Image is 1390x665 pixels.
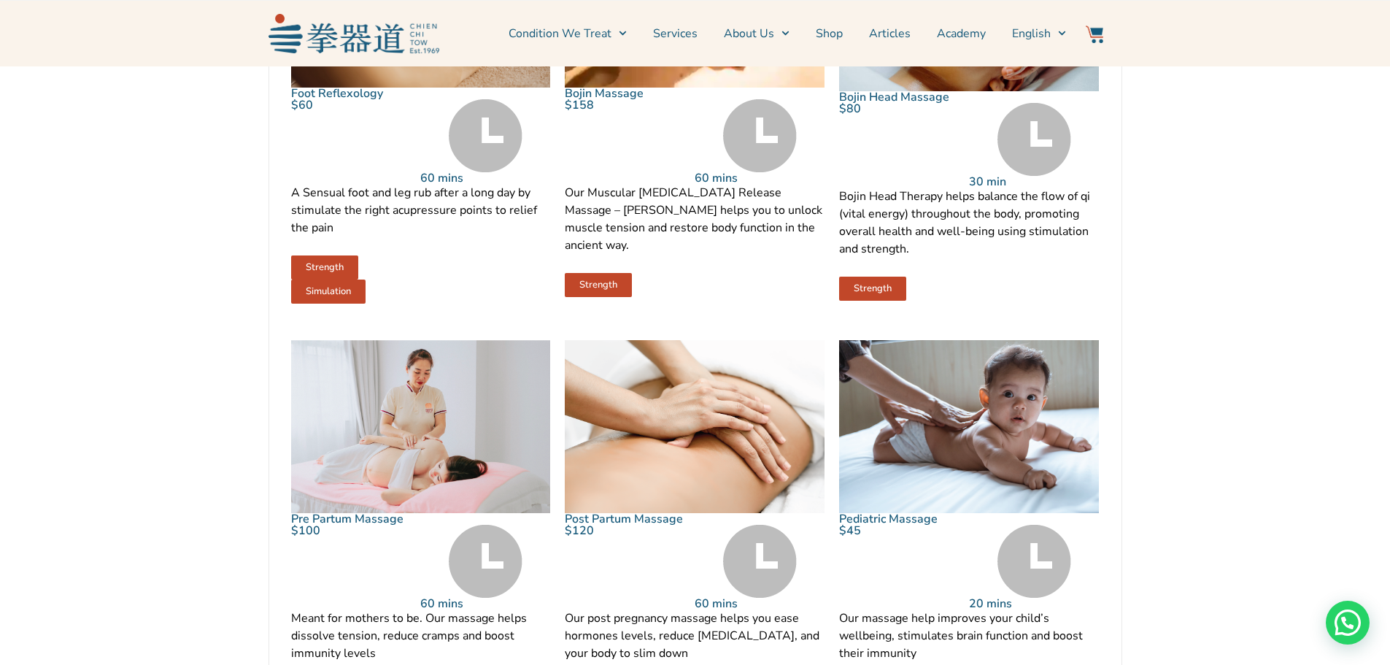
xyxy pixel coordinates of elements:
nav: Menu [447,15,1067,52]
img: Website Icon-03 [1086,26,1103,43]
a: About Us [724,15,789,52]
img: Time Grey [449,99,522,172]
span: Our Muscular [MEDICAL_DATA] Release Massage – [PERSON_NAME] helps you to unlock muscle tension an... [565,185,822,253]
a: Strength [565,273,632,297]
img: Time Grey [723,525,797,598]
a: Condition We Treat [509,15,627,52]
div: Need help? WhatsApp contact [1326,601,1370,645]
a: Academy [937,15,986,52]
p: Bojin Head Therapy helps balance the flow of qi (vital energy) throughout the body, promoting ove... [839,188,1099,258]
a: Pre Partum Massage [291,511,404,527]
img: Time Grey [449,525,522,598]
span: Strength [854,284,892,293]
img: Time Grey [997,525,1071,598]
p: $120 [565,525,695,537]
a: Pediatric Massage [839,511,938,527]
a: Services [653,15,698,52]
img: Time Grey [997,103,1071,176]
a: Foot Reflexology [291,85,383,101]
span: English [1012,25,1051,42]
span: Strength [579,280,617,290]
img: Time Grey [723,99,797,172]
p: Meant for mothers to be. Our massage helps dissolve tension, reduce cramps and boost immunity levels [291,610,551,662]
a: Shop [816,15,843,52]
p: 60 mins [420,598,550,610]
span: Strength [306,263,344,272]
p: 60 mins [695,598,825,610]
p: $158 [565,99,695,111]
p: 30 min [969,176,1099,188]
p: $60 [291,99,421,111]
p: 60 mins [695,172,825,184]
p: A Sensual foot and leg rub after a long day by stimulate the right acupressure points to relief t... [291,184,551,237]
a: Post Partum Massage [565,511,683,527]
p: $80 [839,103,969,115]
p: 60 mins [420,172,550,184]
a: Bojin Head Massage [839,89,949,105]
p: $45 [839,525,969,537]
p: 20 mins [969,598,1099,610]
a: Articles [869,15,911,52]
a: Strength [291,255,358,280]
a: Simulation [291,280,366,304]
a: Bojin Massage [565,85,644,101]
p: $100 [291,525,421,537]
a: Strength [839,277,906,301]
span: Simulation [306,287,351,296]
a: Switch to English [1012,15,1066,52]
